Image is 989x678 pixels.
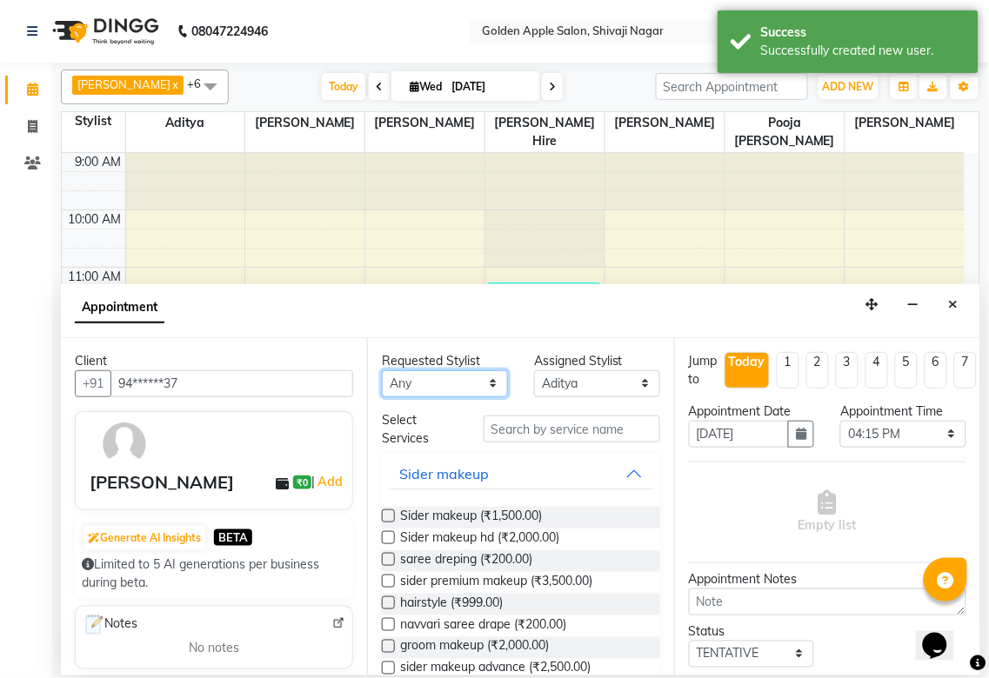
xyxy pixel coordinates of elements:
span: pooja [PERSON_NAME] [725,112,845,152]
span: navvari saree drape (₹200.00) [400,615,566,637]
div: 10:00 AM [65,210,125,229]
img: avatar [99,419,150,469]
button: +91 [75,370,111,397]
button: Generate AI Insights [84,526,205,550]
li: 1 [777,352,799,389]
span: Sider makeup hd (₹2,000.00) [400,528,559,550]
div: Today [729,353,765,371]
div: Status [689,622,815,641]
span: groom makeup (₹2,000.00) [400,637,549,659]
span: saree dreping (₹200.00) [400,550,532,572]
span: ₹0 [293,475,311,489]
div: 9:00 AM [72,153,125,171]
span: Appointment [75,292,164,323]
li: 7 [954,352,977,389]
span: | [311,471,345,492]
li: 3 [836,352,859,389]
span: Sider makeup (₹1,500.00) [400,507,542,528]
span: [PERSON_NAME] [845,112,965,134]
li: 4 [865,352,888,389]
span: Wed [405,80,446,93]
li: 6 [925,352,947,389]
button: Close [941,291,966,318]
div: Jump to [689,352,718,389]
div: Appointment Notes [689,570,966,588]
span: Notes [83,614,137,636]
li: 5 [895,352,918,389]
input: Search by Name/Mobile/Email/Code [110,370,353,397]
span: hairstyle (₹999.00) [400,594,503,615]
input: yyyy-mm-dd [689,421,790,448]
div: Stylist [62,112,125,130]
span: Today [322,73,365,100]
a: x [170,77,178,91]
span: +6 [187,76,214,90]
div: [PERSON_NAME] [90,469,234,495]
button: ADD NEW [819,75,879,99]
div: Requested Stylist [382,352,508,370]
span: [PERSON_NAME] [365,112,484,134]
input: 2025-09-03 [446,74,533,100]
span: [PERSON_NAME] [245,112,364,134]
span: Empty list [799,490,857,535]
span: [PERSON_NAME] [605,112,725,134]
div: Assigned Stylist [534,352,660,370]
a: Add [315,471,345,492]
input: Search by service name [484,415,660,442]
div: 11:00 AM [65,268,125,286]
div: Success [761,23,966,42]
span: [PERSON_NAME] Hire [485,112,605,152]
span: ADD NEW [823,80,874,93]
span: [PERSON_NAME] [77,77,170,91]
div: Select Services [369,411,470,448]
div: Appointment Date [689,402,815,421]
div: Limited to 5 AI generations per business during beta. [82,555,346,592]
div: Sider makeup [399,463,489,484]
iframe: chat widget [916,608,972,661]
b: 08047224946 [191,7,268,56]
div: Appointment Time [840,402,966,421]
span: Aditya [126,112,245,134]
div: Successfully created new user. [761,42,966,60]
input: Search Appointment [656,73,808,100]
span: sider premium makeup (₹3,500.00) [400,572,592,594]
li: 2 [806,352,829,389]
button: Sider makeup [389,458,652,489]
div: Client [75,352,353,370]
span: BETA [214,529,252,546]
span: No notes [189,640,239,658]
img: logo [44,7,164,56]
